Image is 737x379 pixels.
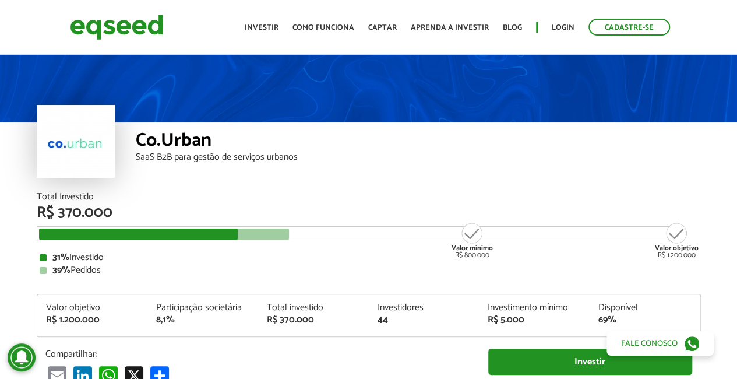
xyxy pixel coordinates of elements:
[136,153,701,162] div: SaaS B2B para gestão de serviços urbanos
[488,303,581,313] div: Investimento mínimo
[655,222,699,259] div: R$ 1.200.000
[70,12,163,43] img: EqSeed
[368,24,397,31] a: Captar
[267,315,360,325] div: R$ 370.000
[46,303,139,313] div: Valor objetivo
[40,266,698,275] div: Pedidos
[411,24,489,31] a: Aprenda a investir
[45,349,471,360] p: Compartilhar:
[606,331,714,356] a: Fale conosco
[377,303,470,313] div: Investidores
[245,24,278,31] a: Investir
[452,243,493,254] strong: Valor mínimo
[267,303,360,313] div: Total investido
[156,315,249,325] div: 8,1%
[136,131,701,153] div: Co.Urban
[588,19,670,36] a: Cadastre-se
[52,262,70,278] strong: 39%
[292,24,354,31] a: Como funciona
[598,303,692,313] div: Disponível
[598,315,692,325] div: 69%
[52,250,69,265] strong: 31%
[655,243,699,254] strong: Valor objetivo
[37,205,701,220] div: R$ 370.000
[46,315,139,325] div: R$ 1.200.000
[40,253,698,262] div: Investido
[503,24,522,31] a: Blog
[488,315,581,325] div: R$ 5.000
[450,222,494,259] div: R$ 800.000
[37,192,701,202] div: Total Investido
[156,303,249,313] div: Participação societária
[552,24,574,31] a: Login
[488,349,692,375] a: Investir
[377,315,470,325] div: 44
